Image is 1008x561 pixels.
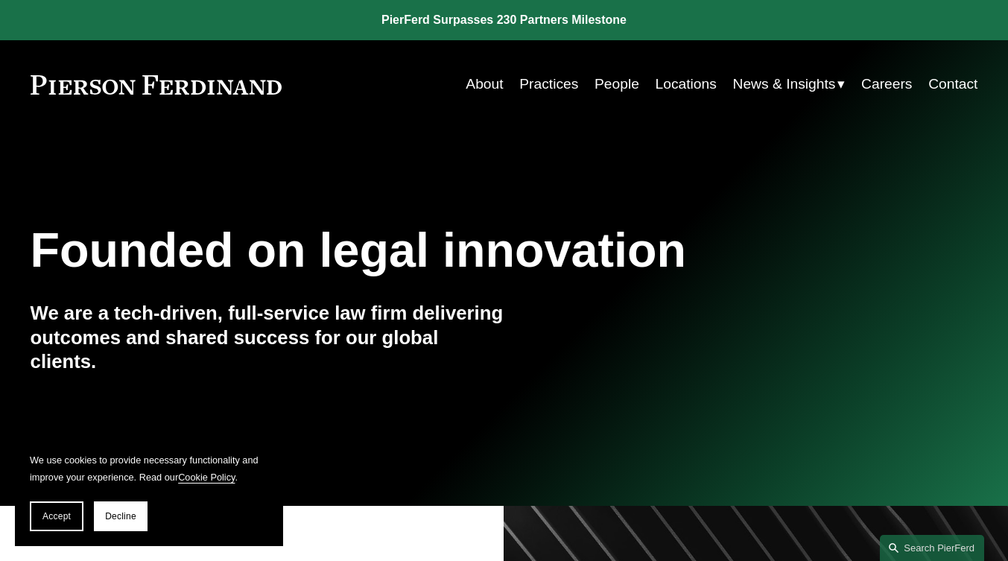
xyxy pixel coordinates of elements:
a: Locations [656,70,717,98]
a: Cookie Policy [178,472,235,483]
a: Contact [928,70,977,98]
section: Cookie banner [15,437,283,546]
a: About [466,70,503,98]
a: Practices [519,70,578,98]
button: Decline [94,501,148,531]
span: News & Insights [733,72,836,98]
a: Search this site [880,535,984,561]
span: Decline [105,511,136,522]
a: People [595,70,639,98]
a: Careers [861,70,912,98]
button: Accept [30,501,83,531]
a: folder dropdown [733,70,846,98]
p: We use cookies to provide necessary functionality and improve your experience. Read our . [30,452,268,486]
h1: Founded on legal innovation [31,223,820,278]
span: Accept [42,511,71,522]
h4: We are a tech-driven, full-service law firm delivering outcomes and shared success for our global... [31,301,504,374]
